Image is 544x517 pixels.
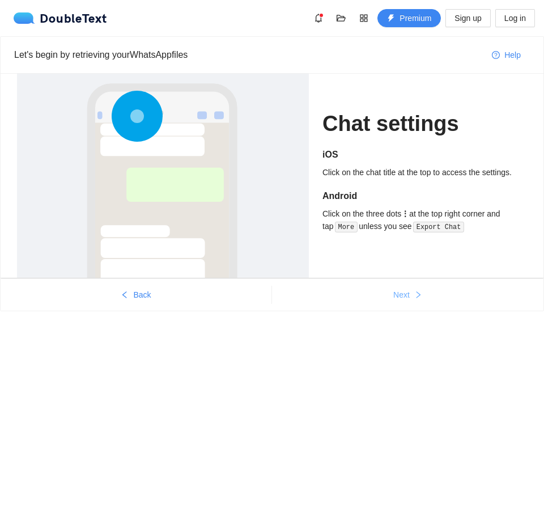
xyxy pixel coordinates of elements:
[1,286,271,304] button: leftBack
[322,189,527,203] h5: Android
[121,291,129,300] span: left
[14,48,483,62] div: Let's begin by retrieving your WhatsApp files
[504,12,526,24] span: Log in
[322,111,527,137] h1: Chat settings
[322,148,527,162] h5: iOS
[399,12,431,24] span: Premium
[14,12,107,24] a: logoDoubleText
[333,14,350,23] span: folder-open
[272,286,543,304] button: Nextright
[355,9,373,27] button: appstore
[454,12,481,24] span: Sign up
[377,9,441,27] button: thunderboltPremium
[14,12,107,24] div: DoubleText
[332,9,350,27] button: folder-open
[133,289,151,301] span: Back
[310,14,327,23] span: bell
[322,207,527,233] div: Click on the three dots at the top right corner and tap unless you see
[414,291,422,300] span: right
[445,9,490,27] button: Sign up
[393,289,410,301] span: Next
[504,49,521,61] span: Help
[14,12,40,24] img: logo
[495,9,535,27] button: Log in
[413,222,464,233] code: Export Chat
[309,9,328,27] button: bell
[322,166,527,179] div: Click on the chat title at the top to access the settings.
[355,14,372,23] span: appstore
[335,222,358,233] code: More
[483,46,530,64] button: question-circleHelp
[387,14,395,23] span: thunderbolt
[492,51,500,60] span: question-circle
[401,209,409,218] b: ⋮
